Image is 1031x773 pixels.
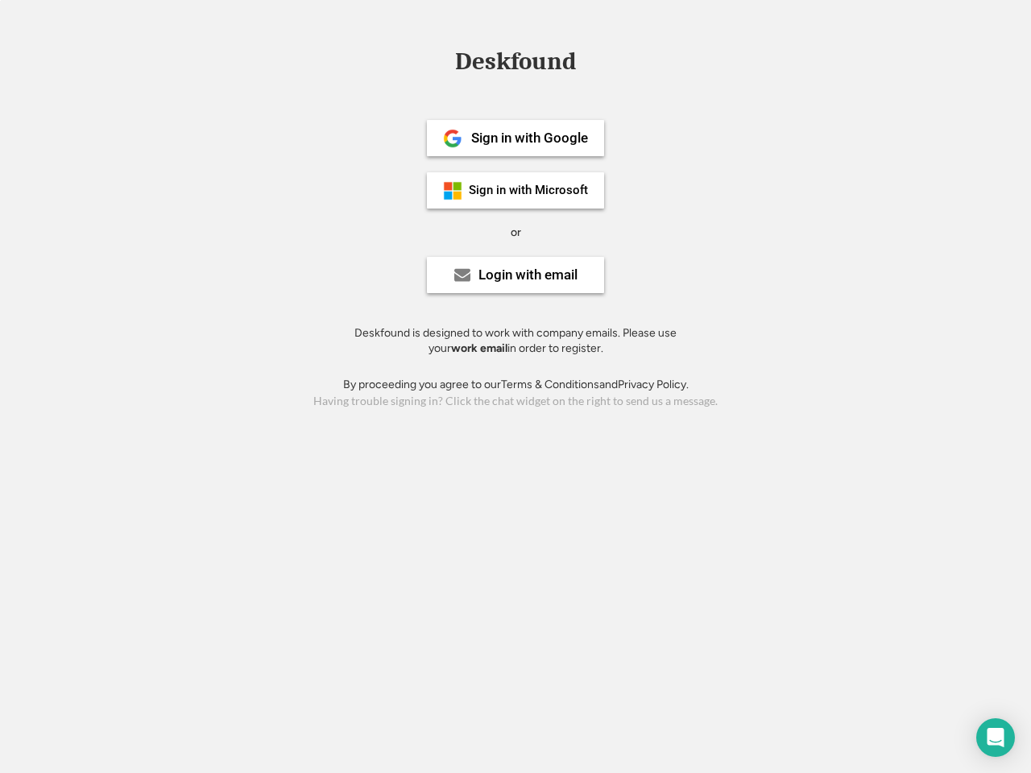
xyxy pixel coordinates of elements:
div: or [511,225,521,241]
div: Sign in with Microsoft [469,184,588,196]
strong: work email [451,341,507,355]
img: ms-symbollockup_mssymbol_19.png [443,181,462,200]
div: Login with email [478,268,578,282]
div: Deskfound is designed to work with company emails. Please use your in order to register. [334,325,697,357]
div: By proceeding you agree to our and [343,377,689,393]
div: Sign in with Google [471,131,588,145]
img: 1024px-Google__G__Logo.svg.png [443,129,462,148]
a: Terms & Conditions [501,378,599,391]
div: Open Intercom Messenger [976,718,1015,757]
a: Privacy Policy. [618,378,689,391]
div: Deskfound [447,49,584,74]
